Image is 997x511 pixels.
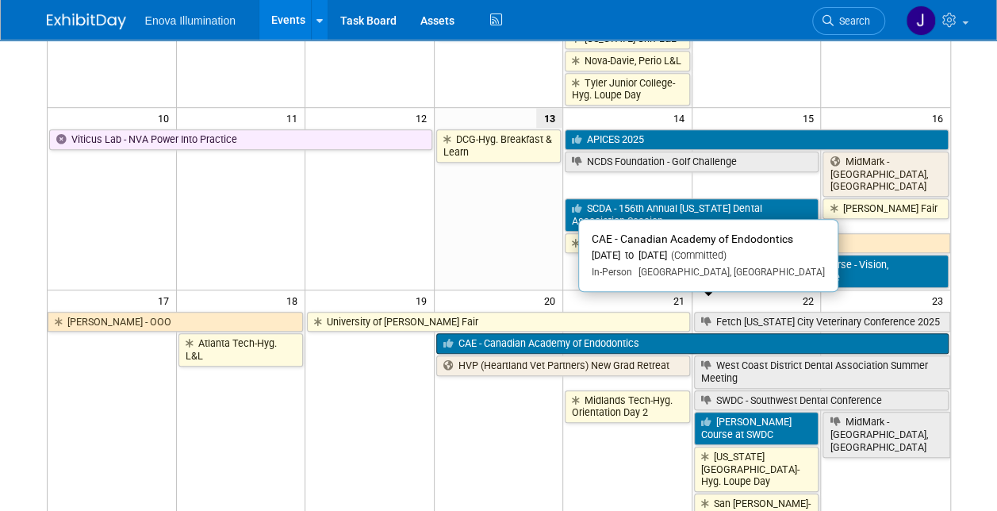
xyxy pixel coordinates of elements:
a: MidMark - [GEOGRAPHIC_DATA], [GEOGRAPHIC_DATA] [823,152,948,197]
a: [PERSON_NAME] Course at SWDC [694,412,819,444]
a: SCDA - 156th Annual [US_STATE] Dental Association Session [565,198,819,231]
a: Midlands Tech-Hyg. Orientation Day 2 [565,390,690,423]
a: SWDC - Southwest Dental Conference [694,390,949,411]
a: CAE - Canadian Academy of Endodontics [436,333,949,354]
span: Enova Illumination [145,14,236,27]
span: [GEOGRAPHIC_DATA], [GEOGRAPHIC_DATA] [632,267,825,278]
a: NCDS Foundation - Golf Challenge [565,152,819,172]
a: MidMark - [GEOGRAPHIC_DATA], [GEOGRAPHIC_DATA] [823,412,949,457]
a: Viticus Lab - NVA Power Into Practice [49,129,432,150]
span: 21 [672,290,692,310]
span: 12 [414,108,434,128]
a: University of [PERSON_NAME] Fair [307,312,690,332]
a: Atlanta Tech-Hyg. L&L [178,333,304,366]
span: 16 [930,108,950,128]
span: CAE - Canadian Academy of Endodontics [592,232,793,245]
a: [PERSON_NAME] - OOO [48,312,304,332]
span: 23 [930,290,950,310]
a: LSU – Endo [565,233,690,254]
span: 20 [543,290,562,310]
span: 17 [156,290,176,310]
a: Search [812,7,885,35]
a: West Coast District Dental Association Summer Meeting [694,355,950,388]
a: APICES 2025 [565,129,948,150]
span: 18 [285,290,305,310]
a: [US_STATE][GEOGRAPHIC_DATA]-Hyg. Loupe Day [694,447,819,492]
span: 22 [800,290,820,310]
a: Nova-Davie, Perio L&L [565,51,690,71]
span: 19 [414,290,434,310]
span: (Committed) [667,249,727,261]
span: 14 [672,108,692,128]
span: 11 [285,108,305,128]
img: ExhibitDay [47,13,126,29]
a: Fetch [US_STATE] City Veterinary Conference 2025 [694,312,950,332]
div: [DATE] to [DATE] [592,249,825,263]
a: Tyler Junior College-Hyg. Loupe Day [565,73,690,106]
img: JeffD Dyll [906,6,936,36]
span: 10 [156,108,176,128]
span: 13 [536,108,562,128]
a: [PERSON_NAME] Fair [823,198,948,219]
a: HVP (Heartland Vet Partners) New Grad Retreat [436,355,690,376]
a: DCG-Hyg. Breakfast & Learn [436,129,562,162]
span: 15 [800,108,820,128]
span: Search [834,15,870,27]
span: In-Person [592,267,632,278]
